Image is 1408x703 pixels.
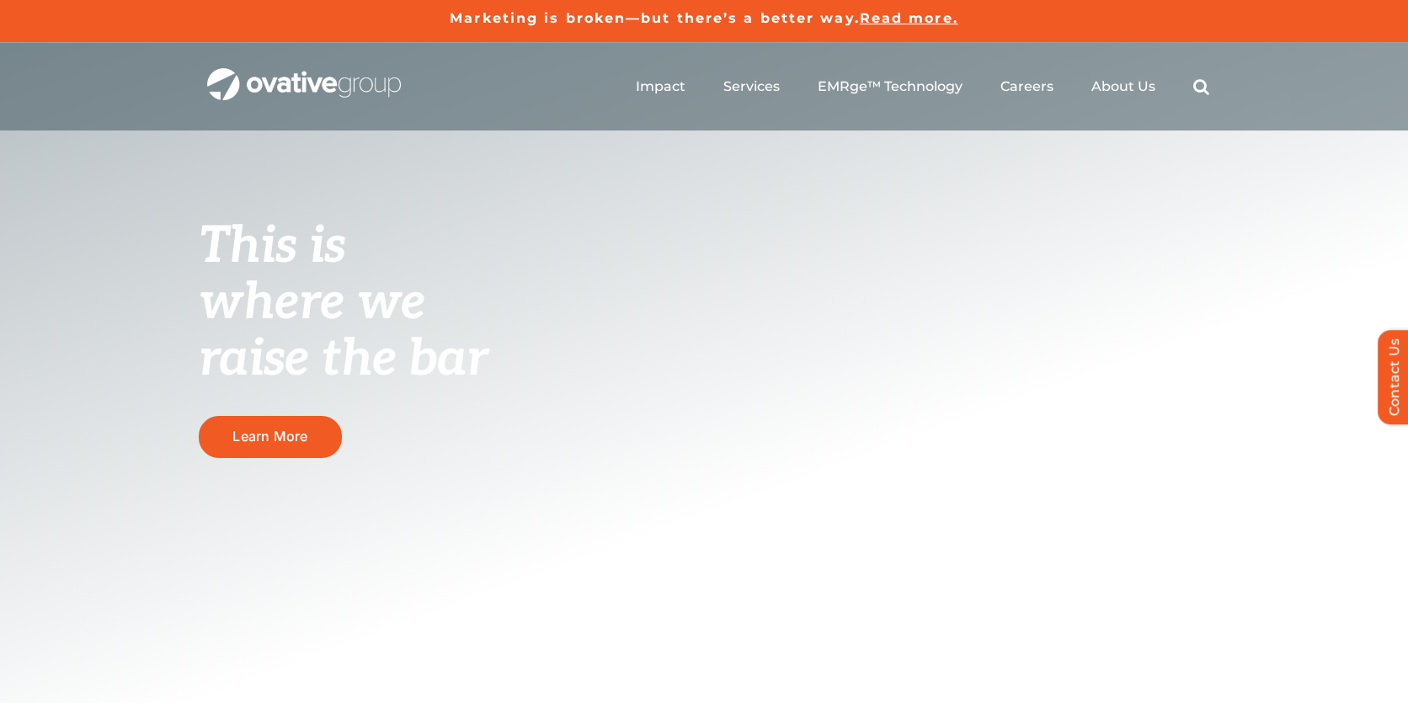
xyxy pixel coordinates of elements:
[207,67,401,83] a: OG_Full_horizontal_WHT
[1000,78,1053,95] a: Careers
[860,10,958,26] a: Read more.
[199,216,345,277] span: This is
[723,78,780,95] a: Services
[1193,78,1209,95] a: Search
[450,10,860,26] a: Marketing is broken—but there’s a better way.
[1091,78,1155,95] a: About Us
[636,78,685,95] a: Impact
[199,273,488,390] span: where we raise the bar
[636,60,1209,114] nav: Menu
[818,78,963,95] a: EMRge™ Technology
[199,416,342,457] a: Learn More
[232,429,307,445] span: Learn More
